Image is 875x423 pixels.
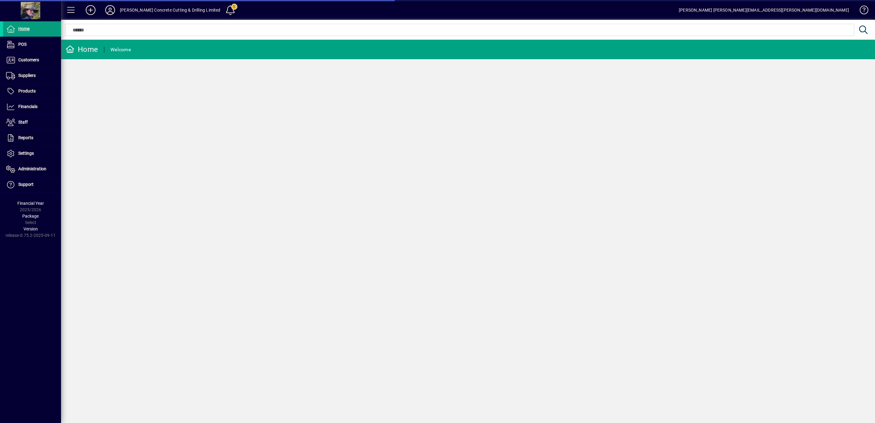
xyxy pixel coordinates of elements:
[18,89,36,93] span: Products
[110,45,131,55] div: Welcome
[3,99,61,114] a: Financials
[22,214,39,219] span: Package
[120,5,221,15] div: [PERSON_NAME] Concrete Cutting & Drilling Limited
[18,42,27,47] span: POS
[3,68,61,83] a: Suppliers
[18,182,34,187] span: Support
[18,57,39,62] span: Customers
[18,26,30,31] span: Home
[100,5,120,16] button: Profile
[3,161,61,177] a: Administration
[18,120,28,125] span: Staff
[18,73,36,78] span: Suppliers
[3,115,61,130] a: Staff
[18,151,34,156] span: Settings
[3,37,61,52] a: POS
[81,5,100,16] button: Add
[3,130,61,146] a: Reports
[855,1,867,21] a: Knowledge Base
[18,104,38,109] span: Financials
[17,201,44,206] span: Financial Year
[18,135,33,140] span: Reports
[66,45,98,54] div: Home
[3,177,61,192] a: Support
[23,226,38,231] span: Version
[3,84,61,99] a: Products
[679,5,849,15] div: [PERSON_NAME] [PERSON_NAME][EMAIL_ADDRESS][PERSON_NAME][DOMAIN_NAME]
[3,52,61,68] a: Customers
[18,166,46,171] span: Administration
[3,146,61,161] a: Settings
